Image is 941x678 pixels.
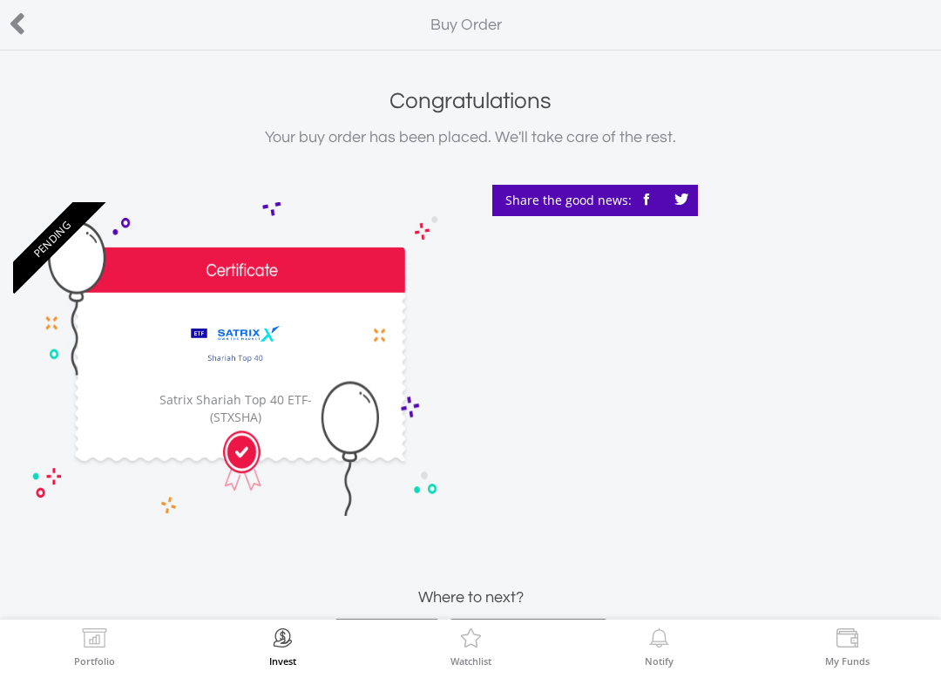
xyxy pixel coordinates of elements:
[430,14,502,37] label: Buy Order
[450,619,606,662] a: Pending Buy Orders
[13,586,928,610] h3: Where to next?
[834,628,861,653] img: View Funds
[269,656,296,666] label: Invest
[13,85,928,117] h1: Congratulations
[457,628,484,653] img: Watchlist
[450,628,491,666] a: Watchlist
[335,619,438,662] a: Invest Now
[825,628,870,666] a: My Funds
[158,391,314,426] div: Satrix Shariah Top 40 ETF
[646,628,673,653] img: View Notifications
[74,628,115,666] a: Portfolio
[825,656,870,666] label: My Funds
[269,628,296,666] a: Invest
[492,185,698,216] div: Share the good news:
[645,656,674,666] label: Notify
[81,628,108,653] img: View Portfolio
[74,656,115,666] label: Portfolio
[210,391,312,425] span: - (STXSHA)
[13,125,928,150] div: Your buy order has been placed. We'll take care of the rest.
[177,310,294,383] img: EQU.ZA.STXSHA.png
[450,656,491,666] label: Watchlist
[645,628,674,666] a: Notify
[269,628,296,653] img: Invest Now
